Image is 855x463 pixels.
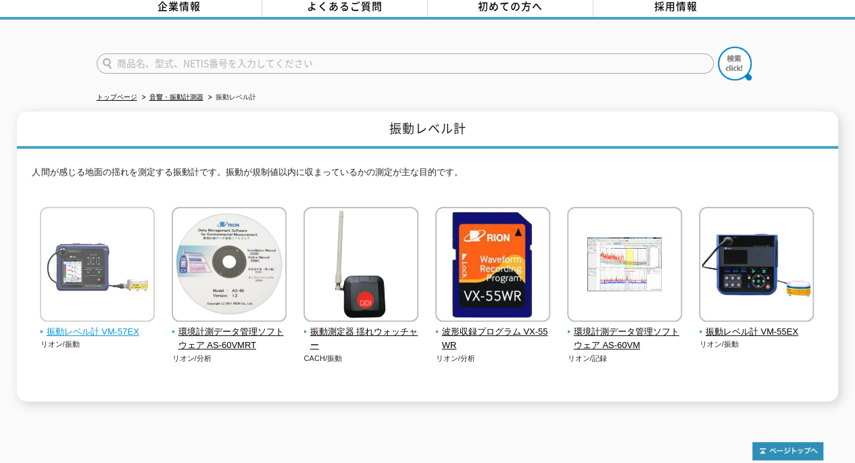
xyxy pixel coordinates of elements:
[303,312,419,353] a: 振動測定器 揺れウォッチャー
[567,207,682,325] img: 環境計測データ管理ソフトウェア AS-60VM
[303,325,419,354] span: 振動測定器 揺れウォッチャー
[303,353,419,364] p: CACH/振動
[17,112,837,149] h1: 振動レベル計
[699,207,814,325] img: 振動レベル計 VM-55EX
[435,325,551,354] span: 波形収録プログラム VX-55WR
[97,53,714,74] input: 商品名、型式、NETIS番号を入力してください
[567,312,683,353] a: 環境計測データ管理ソフトウェア AS-60VM
[40,325,155,339] span: 振動レベル計 VM-57EX
[718,47,752,80] img: btn_search.png
[567,353,683,364] p: リオン/記録
[97,93,137,101] a: トップページ
[172,325,287,354] span: 環境計測データ管理ソフトウェア AS-60VMRT
[205,91,256,105] li: 振動レベル計
[435,353,551,364] p: リオン/分析
[172,312,287,353] a: 環境計測データ管理ソフトウェア AS-60VMRT
[40,207,155,325] img: 振動レベル計 VM-57EX
[699,312,814,339] a: 振動レベル計 VM-55EX
[40,312,155,339] a: 振動レベル計 VM-57EX
[699,325,814,339] span: 振動レベル計 VM-55EX
[435,312,551,353] a: 波形収録プログラム VX-55WR
[149,93,203,101] a: 音響・振動計測器
[567,325,683,354] span: 環境計測データ管理ソフトウェア AS-60VM
[40,339,155,350] p: リオン/振動
[752,442,823,460] img: トップページへ
[172,207,287,325] img: 環境計測データ管理ソフトウェア AS-60VMRT
[699,339,814,350] p: リオン/振動
[303,207,418,325] img: 振動測定器 揺れウォッチャー
[435,207,550,325] img: 波形収録プログラム VX-55WR
[32,166,823,187] p: 人間が感じる地面の揺れを測定する振動計です。振動が規制値以内に収まっているかの測定が主な目的です。
[172,353,287,364] p: リオン/分析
